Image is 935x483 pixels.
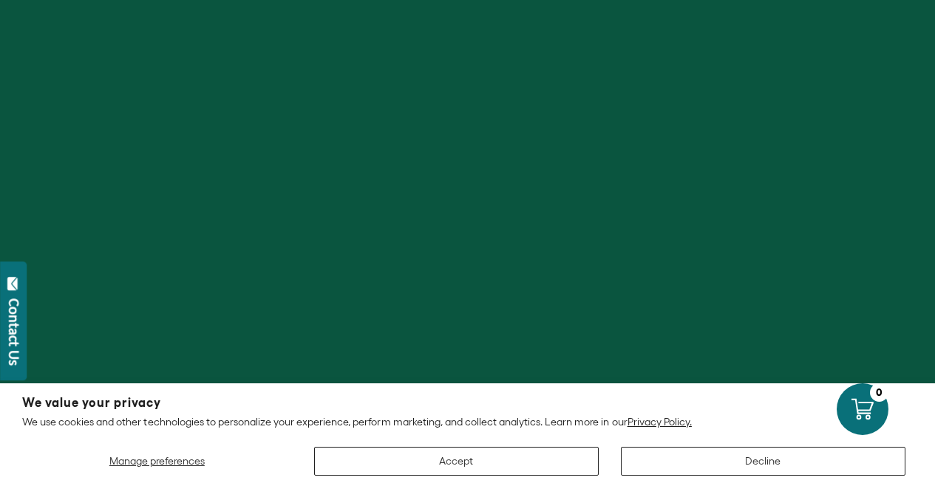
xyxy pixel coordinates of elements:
[628,416,692,428] a: Privacy Policy.
[314,447,599,476] button: Accept
[22,447,292,476] button: Manage preferences
[7,298,21,366] div: Contact Us
[870,383,888,402] div: 0
[109,455,205,467] span: Manage preferences
[22,415,913,428] p: We use cookies and other technologies to personalize your experience, perform marketing, and coll...
[621,447,905,476] button: Decline
[22,397,913,409] h2: We value your privacy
